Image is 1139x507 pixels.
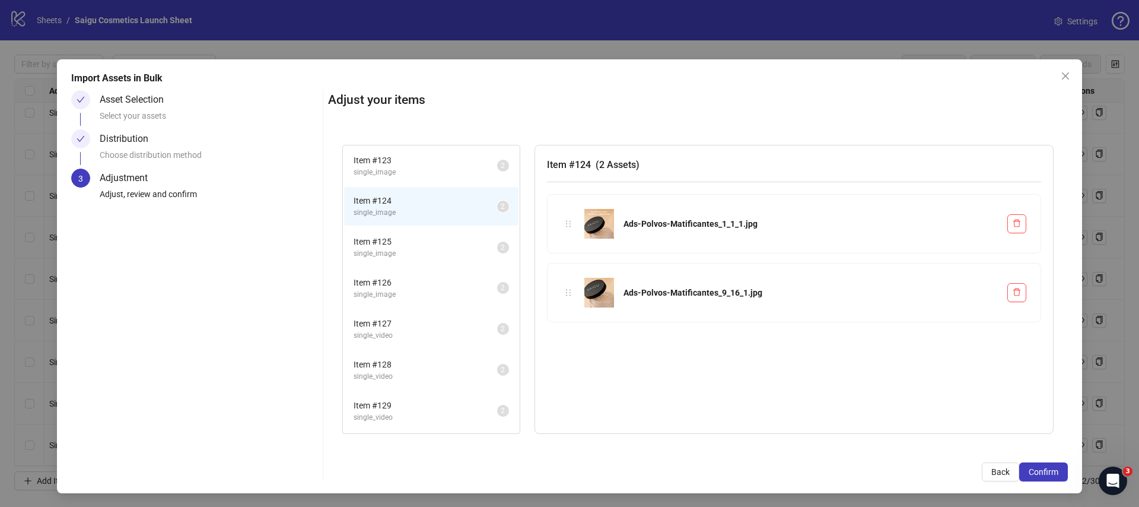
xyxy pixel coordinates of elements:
[497,405,509,417] sup: 2
[354,235,497,248] span: Item # 125
[1061,71,1070,81] span: close
[497,242,509,253] sup: 2
[328,90,1068,110] h2: Adjust your items
[584,209,614,239] img: Ads-Polvos-Matificantes_1_1_1.jpg
[354,167,497,178] span: single_image
[1007,283,1026,302] button: Delete
[354,358,497,371] span: Item # 128
[354,317,497,330] span: Item # 127
[982,462,1019,481] button: Back
[354,194,497,207] span: Item # 124
[354,330,497,341] span: single_video
[501,366,505,374] span: 2
[623,217,998,230] div: Ads-Polvos-Matificantes_1_1_1.jpg
[100,188,318,208] div: Adjust, review and confirm
[354,412,497,423] span: single_video
[77,135,85,143] span: check
[100,169,157,188] div: Adjustment
[501,407,505,415] span: 2
[497,364,509,376] sup: 2
[501,202,505,211] span: 2
[547,157,1041,172] h3: Item # 124
[354,248,497,259] span: single_image
[1013,219,1021,227] span: delete
[354,276,497,289] span: Item # 126
[1029,467,1058,477] span: Confirm
[100,90,173,109] div: Asset Selection
[596,159,640,170] span: ( 2 Assets )
[497,160,509,172] sup: 2
[1019,462,1068,481] button: Confirm
[100,148,318,169] div: Choose distribution method
[584,278,614,308] img: Ads-Polvos-Matificantes_9_16_1.jpg
[564,289,572,297] span: holder
[562,217,575,230] div: holder
[501,161,505,170] span: 2
[564,220,572,228] span: holder
[354,207,497,218] span: single_image
[497,201,509,213] sup: 2
[562,286,575,299] div: holder
[354,371,497,382] span: single_video
[71,71,1068,85] div: Import Assets in Bulk
[354,289,497,300] span: single_image
[991,467,1010,477] span: Back
[1099,467,1127,495] iframe: Intercom live chat
[1013,288,1021,296] span: delete
[1056,66,1075,85] button: Close
[501,325,505,333] span: 2
[100,109,318,129] div: Select your assets
[1007,214,1026,233] button: Delete
[497,282,509,294] sup: 2
[501,284,505,292] span: 2
[354,399,497,412] span: Item # 129
[354,154,497,167] span: Item # 123
[623,286,998,299] div: Ads-Polvos-Matificantes_9_16_1.jpg
[497,323,509,335] sup: 2
[77,96,85,104] span: check
[501,243,505,252] span: 2
[1123,467,1132,476] span: 3
[100,129,158,148] div: Distribution
[78,174,83,183] span: 3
